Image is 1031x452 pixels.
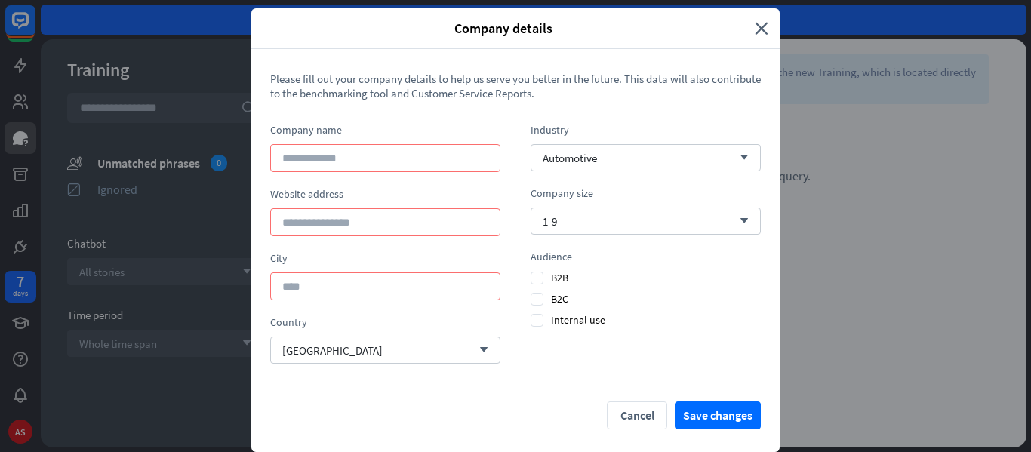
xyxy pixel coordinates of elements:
[270,123,500,137] div: Company name
[263,20,743,37] span: Company details
[531,313,605,327] span: Internal use
[270,72,761,100] span: Please fill out your company details to help us serve you better in the future. This data will al...
[732,217,749,226] i: arrow_down
[270,187,500,201] div: Website address
[531,292,568,306] span: B2C
[270,315,500,329] div: Country
[531,123,761,137] div: Industry
[543,214,557,229] span: 1-9
[755,20,768,37] i: close
[270,251,500,265] div: City
[12,6,57,51] button: Open LiveChat chat widget
[531,250,761,263] div: Audience
[732,153,749,162] i: arrow_down
[282,343,383,358] span: [GEOGRAPHIC_DATA]
[472,346,488,355] i: arrow_down
[531,271,568,284] span: B2B
[531,186,761,200] div: Company size
[543,151,597,165] span: Automotive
